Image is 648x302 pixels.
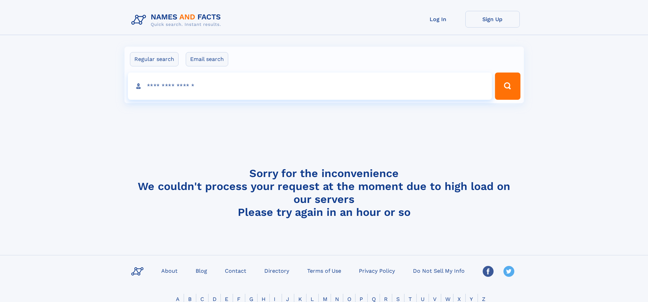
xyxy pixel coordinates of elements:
a: Sign Up [465,11,520,28]
a: Blog [193,266,210,275]
img: Logo Names and Facts [129,11,227,29]
img: Twitter [503,266,514,277]
input: search input [128,73,492,100]
img: Facebook [483,266,494,277]
label: Regular search [130,52,179,66]
a: Log In [411,11,465,28]
label: Email search [186,52,228,66]
a: Contact [222,266,249,275]
a: Privacy Policy [356,266,398,275]
a: Directory [262,266,292,275]
a: Do Not Sell My Info [410,266,467,275]
h4: Sorry for the inconvenience We couldn't process your request at the moment due to high load on ou... [129,167,520,219]
a: About [159,266,180,275]
button: Search Button [495,73,520,100]
a: Terms of Use [304,266,344,275]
